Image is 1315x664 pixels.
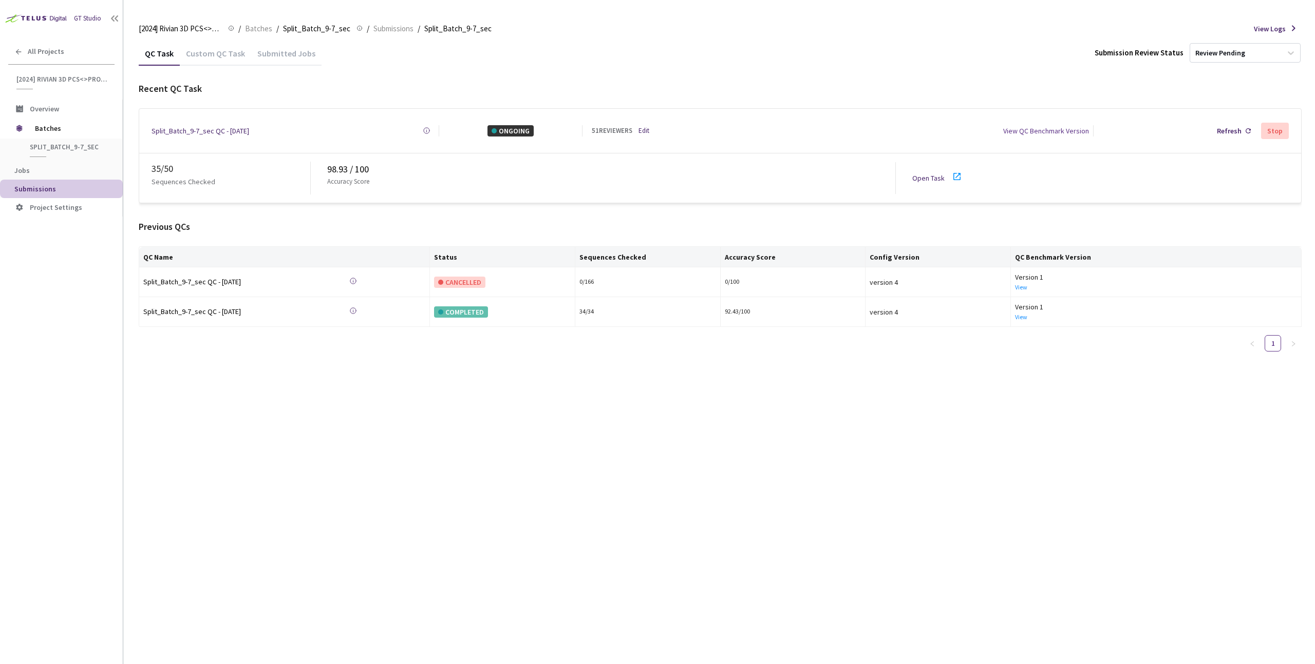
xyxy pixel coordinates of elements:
[14,166,30,175] span: Jobs
[1285,335,1302,351] li: Next Page
[180,48,251,66] div: Custom QC Task
[143,306,287,317] div: Split_Batch_9-7_sec QC - [DATE]
[725,277,861,287] div: 0/100
[1015,301,1297,313] div: Version 1
[870,306,1006,318] div: version 4
[139,48,180,66] div: QC Task
[1015,283,1027,291] a: View
[430,247,575,267] th: Status
[139,220,1302,234] div: Previous QCs
[1267,127,1283,135] div: Stop
[721,247,866,267] th: Accuracy Score
[371,23,416,34] a: Submissions
[30,203,82,212] span: Project Settings
[424,23,492,35] span: Split_Batch_9-7_sec
[14,184,56,193] span: Submissions
[1249,341,1255,347] span: left
[30,104,59,113] span: Overview
[139,247,430,267] th: QC Name
[1244,335,1261,351] li: Previous Page
[579,277,716,287] div: 0 / 166
[152,125,249,136] a: Split_Batch_9-7_sec QC - [DATE]
[1244,335,1261,351] button: left
[1011,247,1302,267] th: QC Benchmark Version
[373,23,414,35] span: Submissions
[1003,125,1089,136] div: View QC Benchmark Version
[1265,336,1281,351] a: 1
[434,277,485,288] div: CANCELLED
[74,13,101,24] div: GT Studio
[327,177,369,187] p: Accuracy Score
[28,47,64,56] span: All Projects
[579,307,716,317] div: 34 / 34
[1095,47,1183,59] div: Submission Review Status
[418,23,420,35] li: /
[16,75,108,84] span: [2024] Rivian 3D PCS<>Production
[725,307,861,317] div: 92.43/100
[1254,23,1286,34] span: View Logs
[1015,313,1027,321] a: View
[1195,48,1245,58] div: Review Pending
[367,23,369,35] li: /
[592,126,632,136] div: 51 REVIEWERS
[276,23,279,35] li: /
[152,176,215,187] p: Sequences Checked
[30,143,106,151] span: Split_Batch_9-7_sec
[327,162,895,177] div: 98.93 / 100
[238,23,241,35] li: /
[283,23,350,35] span: Split_Batch_9-7_sec
[152,162,310,176] div: 35 / 50
[575,247,721,267] th: Sequences Checked
[245,23,272,35] span: Batches
[870,277,1006,288] div: version 4
[434,306,488,318] div: COMPLETED
[143,306,287,318] a: Split_Batch_9-7_sec QC - [DATE]
[1265,335,1281,351] li: 1
[35,118,105,139] span: Batches
[866,247,1011,267] th: Config Version
[139,23,222,35] span: [2024] Rivian 3D PCS<>Production
[1217,125,1242,136] div: Refresh
[251,48,322,66] div: Submitted Jobs
[143,276,287,287] div: Split_Batch_9-7_sec QC - [DATE]
[243,23,274,34] a: Batches
[1290,341,1297,347] span: right
[1015,271,1297,283] div: Version 1
[487,125,534,136] div: ONGOING
[1285,335,1302,351] button: right
[139,82,1302,96] div: Recent QC Task
[912,173,945,183] a: Open Task
[638,126,649,136] a: Edit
